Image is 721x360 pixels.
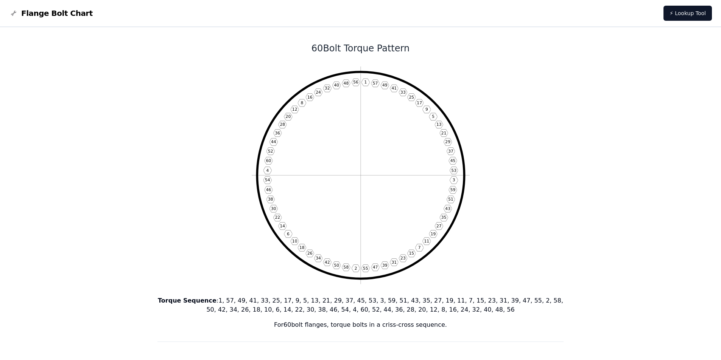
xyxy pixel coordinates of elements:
[299,245,305,250] text: 18
[280,122,285,127] text: 28
[343,265,349,270] text: 58
[316,90,321,95] text: 24
[287,232,290,236] text: 6
[275,131,280,136] text: 36
[417,100,422,105] text: 17
[450,158,455,163] text: 45
[363,266,368,271] text: 55
[391,86,397,91] text: 41
[280,224,285,229] text: 14
[430,232,436,236] text: 19
[448,197,453,202] text: 51
[663,6,712,21] a: ⚡ Lookup Tool
[271,139,276,144] text: 44
[324,260,330,265] text: 42
[292,239,297,244] text: 10
[157,320,564,329] p: For 60 bolt flanges, torque bolts in a criss-cross sequence.
[266,158,271,163] text: 60
[21,8,93,19] span: Flange Bolt Chart
[266,168,269,173] text: 4
[268,149,273,154] text: 52
[334,263,339,268] text: 50
[400,256,406,261] text: 23
[307,251,312,256] text: 26
[391,260,397,265] text: 31
[301,100,303,105] text: 8
[409,251,414,256] text: 15
[364,80,367,85] text: 1
[441,131,446,136] text: 21
[441,215,446,220] text: 35
[265,178,270,182] text: 54
[334,83,339,88] text: 40
[316,256,321,261] text: 34
[268,197,273,202] text: 38
[343,81,349,86] text: 48
[9,8,93,19] a: Flange Bolt Chart LogoFlange Bolt Chart
[418,245,420,250] text: 7
[451,168,456,173] text: 53
[400,90,406,95] text: 33
[157,42,564,54] h1: 60 Bolt Torque Pattern
[382,263,388,268] text: 39
[354,266,357,271] text: 2
[424,239,429,244] text: 11
[432,114,434,119] text: 5
[425,107,428,112] text: 9
[372,265,378,270] text: 47
[271,206,276,211] text: 30
[285,114,291,119] text: 20
[452,178,455,182] text: 3
[448,149,453,154] text: 37
[9,9,18,18] img: Flange Bolt Chart Logo
[307,95,312,100] text: 16
[409,95,414,100] text: 25
[266,187,271,192] text: 46
[324,86,330,91] text: 32
[292,107,297,112] text: 12
[158,297,216,304] b: Torque Sequence
[436,224,441,229] text: 27
[157,296,564,314] p: : 1, 57, 49, 41, 33, 25, 17, 9, 5, 13, 21, 29, 37, 45, 53, 3, 59, 51, 43, 35, 27, 19, 11, 7, 15, ...
[445,139,450,144] text: 29
[445,206,450,211] text: 43
[275,215,280,220] text: 22
[436,122,441,127] text: 13
[382,83,388,88] text: 49
[353,80,358,85] text: 56
[372,81,378,86] text: 57
[450,187,455,192] text: 59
